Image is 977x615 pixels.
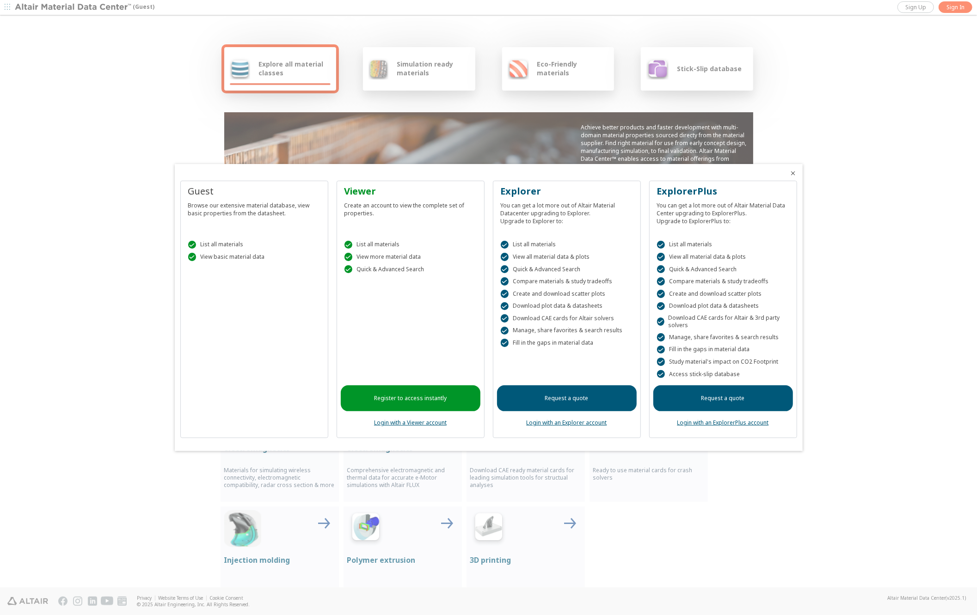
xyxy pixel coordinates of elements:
div: View more material data [344,253,477,261]
button: Close [790,170,797,177]
div: Download CAE cards for Altair solvers [501,314,633,323]
div:  [657,290,665,298]
div:  [657,253,665,261]
div: Manage, share favorites & search results [501,327,633,335]
div: Create and download scatter plots [501,290,633,298]
div: Explorer [501,185,633,198]
div: Fill in the gaps in material data [501,339,633,347]
div:  [501,290,509,298]
div: Guest [188,185,320,198]
div: Create and download scatter plots [657,290,789,298]
div:  [657,265,665,274]
a: Login with an ExplorerPlus account [677,419,769,426]
div: Fill in the gaps in material data [657,346,789,354]
div: ExplorerPlus [657,185,789,198]
div:  [501,253,509,261]
div: Quick & Advanced Search [657,265,789,274]
div:  [657,346,665,354]
div: View basic material data [188,253,320,261]
div: Download plot data & datasheets [657,302,789,311]
div: You can get a lot more out of Altair Material Data Center upgrading to ExplorerPlus. Upgrade to E... [657,198,789,225]
div: Browse our extensive material database, view basic properties from the datasheet. [188,198,320,217]
div: List all materials [501,241,633,249]
div:  [657,333,665,341]
div: Viewer [344,185,477,198]
div:  [657,358,665,366]
div: Manage, share favorites & search results [657,333,789,341]
a: Request a quote [653,385,793,411]
div: List all materials [657,241,789,249]
div: View all material data & plots [501,253,633,261]
div:  [344,241,353,249]
div: Quick & Advanced Search [344,265,477,274]
div: Compare materials & study tradeoffs [501,277,633,286]
div: List all materials [344,241,477,249]
div: Access stick-slip database [657,370,789,378]
div: Study material's impact on CO2 Footprint [657,358,789,366]
div:  [501,265,509,274]
div: View all material data & plots [657,253,789,261]
div: Download CAE cards for Altair & 3rd party solvers [657,314,789,329]
div:  [501,241,509,249]
div: Compare materials & study tradeoffs [657,277,789,286]
div:  [188,241,197,249]
div:  [501,302,509,311]
a: Request a quote [497,385,637,411]
div:  [344,265,353,274]
div:  [501,339,509,347]
div: Quick & Advanced Search [501,265,633,274]
div:  [344,253,353,261]
a: Login with a Viewer account [374,419,447,426]
a: Register to access instantly [341,385,480,411]
div: Download plot data & datasheets [501,302,633,311]
div: Create an account to view the complete set of properties. [344,198,477,217]
div:  [188,253,197,261]
div:  [657,241,665,249]
div:  [501,327,509,335]
div:  [501,314,509,323]
div: You can get a lot more out of Altair Material Datacenter upgrading to Explorer. Upgrade to Explor... [501,198,633,225]
div:  [501,277,509,286]
div:  [657,277,665,286]
div:  [657,302,665,311]
div: List all materials [188,241,320,249]
a: Login with an Explorer account [527,419,607,426]
div:  [657,370,665,378]
div:  [657,317,664,326]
